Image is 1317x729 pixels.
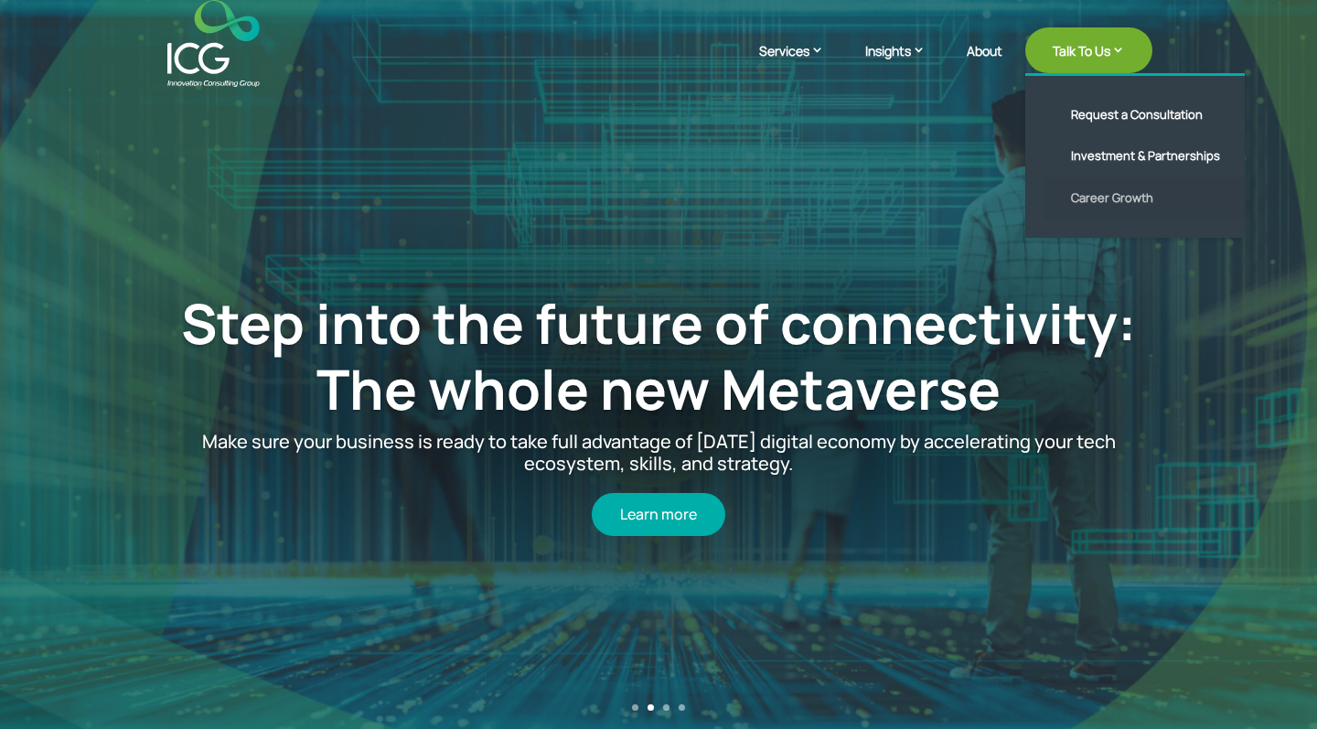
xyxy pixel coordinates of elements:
a: Services [759,41,842,87]
div: Chat-Widget [1003,531,1317,729]
a: Step into the future of connectivity: The whole new Metaverse [181,285,1137,426]
a: Talk To Us [1025,27,1152,73]
a: Investment & Partnerships [1044,135,1254,177]
a: Career Growth [1044,177,1254,220]
p: Make sure your business is ready to take full advantage of [DATE] digital economy by accelerating... [172,431,1145,475]
a: 3 [663,704,669,711]
a: 4 [679,704,685,711]
a: 1 [632,704,638,711]
a: Request a Consultation [1044,94,1254,136]
iframe: Chat Widget [1003,531,1317,729]
a: 2 [648,704,654,711]
a: About [967,44,1002,87]
a: Learn more [592,493,725,536]
a: Insights [865,41,944,87]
